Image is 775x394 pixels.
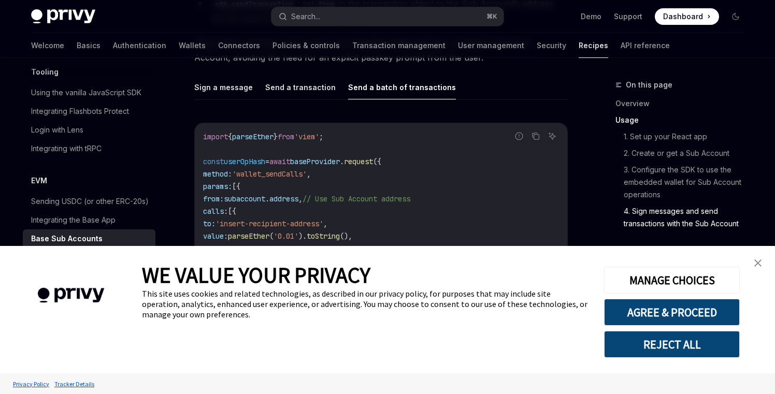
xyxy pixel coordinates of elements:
span: } [274,132,278,141]
span: Dashboard [663,11,703,22]
span: userOpHash [224,157,265,166]
span: [{ [228,207,236,216]
span: baseProvider [290,157,340,166]
div: Login with Lens [31,124,83,136]
span: '0.01' [274,231,298,241]
span: ({ [373,157,381,166]
button: Search...⌘K [271,7,504,26]
span: import [203,132,228,141]
a: 3. Configure the SDK to use the embedded wallet for Sub Account operations [624,162,752,203]
span: address [269,194,298,203]
span: value: [203,231,228,241]
img: dark logo [31,9,95,24]
button: REJECT ALL [604,331,740,358]
button: Report incorrect code [512,129,526,143]
a: API reference [621,33,670,58]
a: close banner [748,253,768,273]
a: 2. Create or get a Sub Account [624,145,752,162]
button: Ask AI [546,129,559,143]
span: subaccount [224,194,265,203]
img: company logo [16,273,126,318]
button: Send a batch of transactions [348,75,456,99]
a: Transaction management [352,33,446,58]
a: Connectors [218,33,260,58]
span: await [269,157,290,166]
div: Base Sub Accounts [31,232,103,245]
div: Using the vanilla JavaScript SDK [31,86,141,99]
h5: EVM [31,174,47,187]
div: Integrating with tRPC [31,142,102,155]
img: close banner [754,259,762,267]
span: '0x' [224,244,240,253]
a: Recipes [579,33,608,58]
span: from [278,132,294,141]
span: ⌘ K [486,12,497,21]
span: WE VALUE YOUR PRIVACY [142,261,370,288]
span: // Use Sub Account address [303,194,410,203]
span: 'insert-recipient-address' [216,219,323,228]
span: const [203,157,224,166]
a: Authentication [113,33,166,58]
a: Integrating with tRPC [23,139,155,158]
button: Send a transaction [265,75,336,99]
button: AGREE & PROCEED [604,299,740,326]
span: parseEther [232,132,274,141]
span: toString [307,231,340,241]
span: { [228,132,232,141]
button: Copy the contents from the code block [529,129,542,143]
span: 'wallet_sendCalls' [232,169,307,179]
a: Integrating the Base App [23,211,155,229]
span: calls: [203,207,228,216]
a: Basics [77,33,101,58]
span: , [323,219,327,228]
a: Security [537,33,566,58]
button: MANAGE CHOICES [604,267,740,294]
div: Sending USDC (or other ERC-20s) [31,195,149,208]
span: parseEther [228,231,269,241]
a: Privacy Policy [10,375,52,393]
span: , [298,194,303,203]
span: . [265,194,269,203]
span: (), [340,231,352,241]
a: Wallets [179,33,206,58]
a: Usage [615,112,752,128]
div: Integrating the Base App [31,214,116,226]
div: Search... [291,10,320,23]
a: Support [614,11,642,22]
span: ; [319,132,323,141]
a: Policies & controls [272,33,340,58]
span: 'viem' [294,132,319,141]
button: Sign a message [194,75,253,99]
span: from: [203,194,224,203]
span: On this page [626,79,672,91]
div: Integrating Flashbots Protect [31,105,129,118]
a: 1. Set up your React app [624,128,752,145]
button: Toggle dark mode [727,8,744,25]
span: [{ [232,182,240,191]
span: method: [203,169,232,179]
a: Welcome [31,33,64,58]
a: User management [458,33,524,58]
a: Login with Lens [23,121,155,139]
span: ( [269,231,274,241]
a: Sending USDC (or other ERC-20s) [23,192,155,211]
a: Base Sub Accounts [23,229,155,248]
span: params: [203,182,232,191]
span: , [307,169,311,179]
a: Dashboard [655,8,719,25]
span: ). [298,231,307,241]
a: 4. Sign messages and send transactions with the Sub Account [624,203,752,232]
a: Overview [615,95,752,112]
a: Integrating Flashbots Protect [23,102,155,121]
span: data: [203,244,224,253]
a: Using the vanilla JavaScript SDK [23,83,155,102]
span: = [265,157,269,166]
span: to: [203,219,216,228]
div: This site uses cookies and related technologies, as described in our privacy policy, for purposes... [142,288,589,319]
span: . [340,157,344,166]
span: request [344,157,373,166]
a: Tracker Details [52,375,97,393]
a: Demo [581,11,601,22]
